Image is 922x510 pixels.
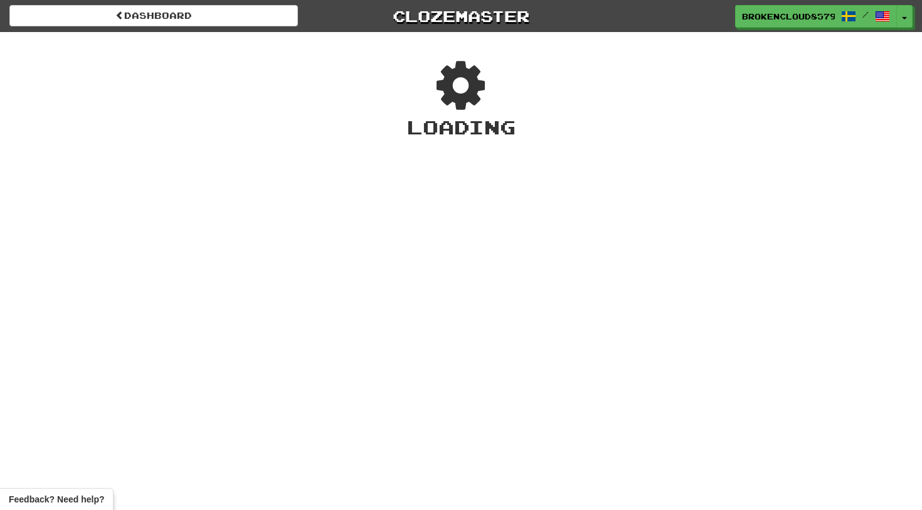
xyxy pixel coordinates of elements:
a: Dashboard [9,5,298,26]
a: Clozemaster [317,5,605,27]
span: / [862,10,869,19]
span: Open feedback widget [9,493,104,506]
span: BrokenCloud8579 [742,11,835,22]
a: BrokenCloud8579 / [735,5,897,28]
